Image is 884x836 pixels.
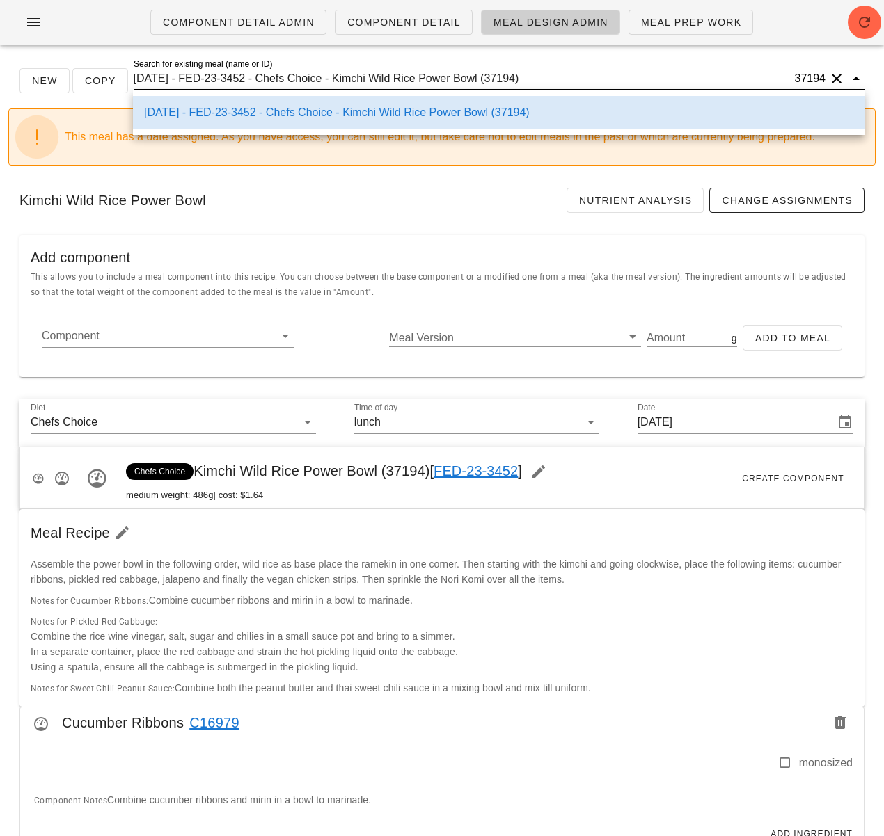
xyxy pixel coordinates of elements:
span: Assemble the power bowl in the following order, wild rice as base place the ramekin in one corner... [31,558,842,585]
div: g [729,328,737,346]
span: Meal Design Admin [493,17,608,28]
span: Combine the rice wine vinegar, salt, sugar and chilies in a small sauce pot and bring to a simmer. [31,631,455,642]
a: Component Detail Admin [150,10,326,35]
a: FED-23-3452 [434,463,518,479]
span: Chefs Choice [134,463,185,480]
span: Notes for Cucumber Ribbons: [31,596,149,606]
button: Copy [72,68,128,93]
button: New [19,68,70,93]
span: Change Assignments [721,195,853,206]
div: DietChefs Choice [31,411,316,433]
span: | cost: $1.64 [213,488,263,502]
span: Notes for Pickled Red Cabbage: [31,617,157,627]
label: monosized [799,756,853,770]
button: Clear Search for existing meal (name or ID) [828,70,845,87]
div: Kimchi Wild Rice Power Bowl [8,177,876,224]
div: Meal Recipe [19,509,865,556]
div: Chefs Choice [31,416,97,428]
label: Search for existing meal (name or ID) [134,59,272,70]
span: [ ] [429,463,522,479]
a: Meal Prep Work [629,10,754,35]
div: Time of daylunch [354,411,600,433]
a: C16979 [184,712,239,734]
span: Notes for Sweet Chili Peanut Sauce: [31,684,175,693]
span: Add to Meal [755,332,830,344]
label: Time of day [354,403,397,413]
span: Component Detail Admin [162,17,315,28]
span: Combine cucumber ribbons and mirin in a bowl to marinade. [107,794,371,805]
span: Kimchi Wild Rice Power Bowl (37194) [126,463,555,479]
span: Combine both the peanut butter and thai sweet chili sauce in a mixing bowl and mix till uniform. [175,682,591,693]
div: This meal has a date assigned. As you have access, you can still edit it, but take care not to ed... [65,129,864,145]
span: Meal Prep Work [640,17,742,28]
div: 37194 [792,72,826,86]
span: This allows you to include a meal component into this recipe. You can choose between the base com... [31,272,846,297]
a: Nutrient Analysis [567,188,704,213]
span: Create Component [741,474,844,483]
div: Meal Version [389,328,641,346]
span: In a separate container, place the red cabbage and strain the hot pickling liquid onto the cabbage. [31,646,458,657]
label: Date [638,403,655,413]
span: Component Detail [347,17,461,28]
a: Meal Design Admin [481,10,620,35]
span: New [31,75,58,86]
div: lunch [354,416,381,428]
div: Cucumber Ribbons [20,707,864,746]
button: Create Component [733,447,853,510]
a: Component Detail [335,10,473,35]
span: Copy [84,75,116,86]
span: Component Notes [34,796,107,805]
div: Add component [19,235,865,268]
span: Nutrient Analysis [578,195,693,206]
span: Combine cucumber ribbons and mirin in a bowl to marinade. [149,595,413,606]
span: Using a spatula, ensure all the cabbage is submerged in the pickling liquid. [31,661,358,673]
input: Search for a meal [134,67,792,90]
div: [DATE] - FED-23-3452 - Chefs Choice - Kimchi Wild Rice Power Bowl (37194) [144,106,853,119]
label: Diet [31,403,45,413]
button: Add to Meal [743,325,842,351]
a: Change Assignments [709,188,865,213]
span: medium weight: 486g [126,488,213,502]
